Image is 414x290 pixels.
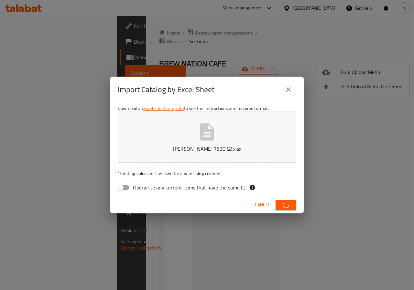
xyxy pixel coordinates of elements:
button: close [281,82,296,97]
a: Excel sheet template [143,104,184,113]
span: Cancel [255,201,270,209]
button: Cancel [252,199,273,211]
p: Existing values will be used for any missing columns. [118,170,296,177]
span: Overwrite any current items that have the same ID. [133,184,246,191]
p: [PERSON_NAME] 7530 (2).xlsx [128,145,286,153]
h2: Import Catalog by Excel Sheet [118,84,214,95]
button: [PERSON_NAME] 7530 (2).xlsx [118,112,296,163]
div: Download an to see the instructions and required format. [110,102,304,196]
svg: If the overwrite option isn't selected, then the items that match an existing ID will be ignored ... [249,184,256,191]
